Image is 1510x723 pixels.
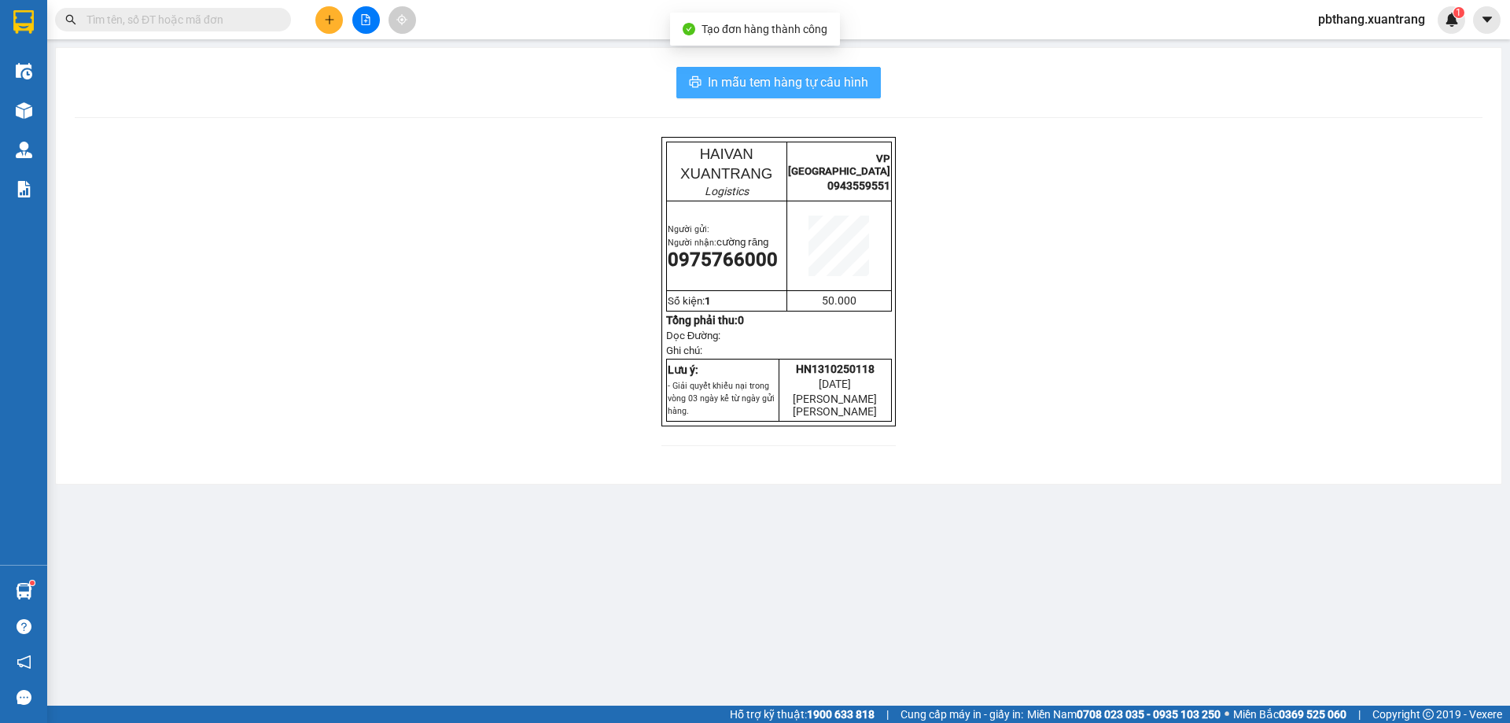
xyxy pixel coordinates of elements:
[668,238,768,248] span: Người nhận:
[65,14,76,25] span: search
[700,146,753,162] span: HAIVAN
[16,583,32,599] img: warehouse-icon
[822,294,856,307] span: 50.000
[389,6,416,34] button: aim
[668,295,711,307] span: Số kiện:
[708,72,868,92] span: In mẫu tem hàng tự cấu hình
[1225,711,1229,717] span: ⚪️
[352,6,380,34] button: file-add
[689,76,702,90] span: printer
[1358,706,1361,723] span: |
[668,363,698,376] strong: Lưu ý:
[1279,708,1346,721] strong: 0369 525 060
[1423,709,1434,720] span: copyright
[702,23,827,35] span: Tạo đơn hàng thành công
[360,14,371,25] span: file-add
[17,690,31,705] span: message
[716,236,768,248] span: cường răng
[30,581,35,585] sup: 1
[738,314,744,326] span: 0
[87,11,272,28] input: Tìm tên, số ĐT hoặc mã đơn
[315,6,343,34] button: plus
[705,185,749,197] em: Logistics
[668,224,709,234] span: Người gửi:
[666,330,721,341] span: Dọc Đường:
[1027,706,1221,723] span: Miền Nam
[807,708,875,721] strong: 1900 633 818
[788,153,890,177] span: VP [GEOGRAPHIC_DATA]
[796,363,875,375] span: HN1310250118
[827,179,890,192] span: 0943559551
[683,23,695,35] span: check-circle
[819,378,851,390] span: [DATE]
[1077,708,1221,721] strong: 0708 023 035 - 0935 103 250
[16,63,32,79] img: warehouse-icon
[900,706,1023,723] span: Cung cấp máy in - giấy in:
[16,102,32,119] img: warehouse-icon
[1445,13,1459,27] img: icon-new-feature
[17,619,31,634] span: question-circle
[396,14,407,25] span: aim
[1473,6,1501,34] button: caret-down
[13,10,34,34] img: logo-vxr
[676,67,881,98] button: printerIn mẫu tem hàng tự cấu hình
[668,249,778,271] span: 0975766000
[1480,13,1494,27] span: caret-down
[730,706,875,723] span: Hỗ trợ kỹ thuật:
[666,345,702,356] span: Ghi chú:
[17,655,31,670] span: notification
[705,295,711,307] span: 1
[666,314,744,326] strong: Tổng phải thu:
[886,706,889,723] span: |
[793,393,877,418] span: [PERSON_NAME] [PERSON_NAME]
[668,381,775,416] span: - Giải quyết khiếu nại trong vòng 03 ngày kể từ ngày gửi hàng.
[16,181,32,197] img: solution-icon
[1233,706,1346,723] span: Miền Bắc
[680,165,772,182] span: XUANTRANG
[1453,7,1464,18] sup: 1
[1456,7,1461,18] span: 1
[1306,9,1438,29] span: pbthang.xuantrang
[324,14,335,25] span: plus
[16,142,32,158] img: warehouse-icon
